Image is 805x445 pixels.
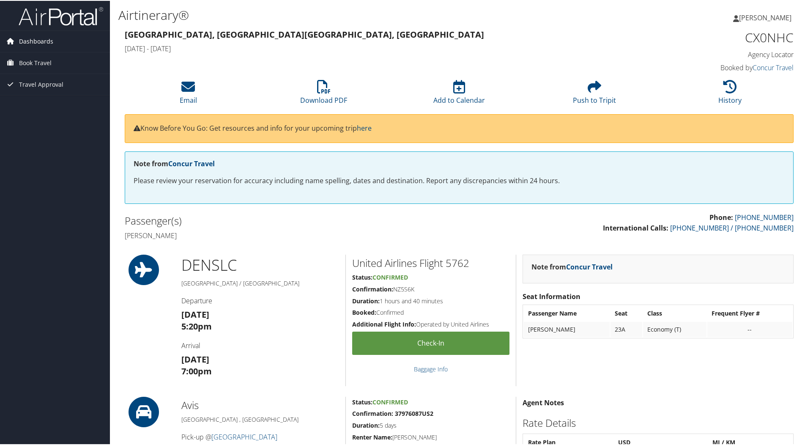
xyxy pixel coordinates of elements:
h1: DEN SLC [181,254,339,275]
th: Frequent Flyer # [707,305,792,320]
a: Push to Tripit [573,84,616,104]
strong: International Calls: [603,222,668,232]
h5: Confirmed [352,308,509,316]
strong: Confirmation: [352,284,393,292]
td: [PERSON_NAME] [524,321,610,336]
img: airportal-logo.png [19,5,103,25]
strong: 7:00pm [181,365,212,376]
span: [PERSON_NAME] [739,12,791,22]
strong: Renter Name: [352,432,392,440]
a: [PHONE_NUMBER] [735,212,794,221]
strong: Seat Information [523,291,580,300]
a: [GEOGRAPHIC_DATA] [211,431,277,441]
h5: [GEOGRAPHIC_DATA] / [GEOGRAPHIC_DATA] [181,278,339,287]
strong: Phone: [709,212,733,221]
a: Add to Calendar [433,84,485,104]
a: Check-in [352,331,509,354]
strong: Agent Notes [523,397,564,407]
h2: United Airlines Flight 5762 [352,255,509,269]
span: Book Travel [19,52,52,73]
h4: Arrival [181,340,339,349]
strong: [GEOGRAPHIC_DATA], [GEOGRAPHIC_DATA] [GEOGRAPHIC_DATA], [GEOGRAPHIC_DATA] [125,28,484,39]
th: Class [643,305,706,320]
h5: Operated by United Airlines [352,319,509,328]
strong: Duration: [352,296,380,304]
h5: NZ5S6K [352,284,509,293]
h5: 5 days [352,420,509,429]
td: Economy (T) [643,321,706,336]
th: Passenger Name [524,305,610,320]
h4: Pick-up @ [181,431,339,441]
strong: [DATE] [181,353,209,364]
strong: Confirmation: 37976087US2 [352,409,433,417]
h2: Passenger(s) [125,213,453,227]
h4: Agency Locator [636,49,794,58]
p: Know Before You Go: Get resources and info for your upcoming trip [134,122,785,133]
strong: Status: [352,397,372,405]
p: Please review your reservation for accuracy including name spelling, dates and destination. Repor... [134,175,785,186]
h4: [DATE] - [DATE] [125,43,623,52]
a: [PHONE_NUMBER] / [PHONE_NUMBER] [670,222,794,232]
a: here [357,123,372,132]
a: Baggage Info [414,364,448,372]
strong: [DATE] [181,308,209,319]
span: Confirmed [372,397,408,405]
strong: Note from [134,158,215,168]
h5: [GEOGRAPHIC_DATA] , [GEOGRAPHIC_DATA] [181,415,339,423]
a: [PERSON_NAME] [733,4,800,30]
h5: [PERSON_NAME] [352,432,509,441]
span: Travel Approval [19,73,63,94]
h4: [PERSON_NAME] [125,230,453,239]
h1: Airtinerary® [118,5,573,23]
strong: Duration: [352,420,380,429]
a: History [718,84,742,104]
span: Dashboards [19,30,53,51]
h5: 1 hours and 40 minutes [352,296,509,305]
h4: Departure [181,295,339,305]
th: Seat [611,305,642,320]
a: Concur Travel [168,158,215,168]
h4: Booked by [636,62,794,71]
a: Concur Travel [753,62,794,71]
h1: CX0NHC [636,28,794,46]
h2: Avis [181,397,339,412]
a: Email [180,84,197,104]
strong: Additional Flight Info: [352,319,416,327]
strong: Status: [352,272,372,280]
strong: 5:20pm [181,320,212,331]
strong: Booked: [352,308,376,316]
td: 23A [611,321,642,336]
span: Confirmed [372,272,408,280]
a: Download PDF [300,84,347,104]
h2: Rate Details [523,415,794,429]
div: -- [712,325,788,332]
strong: Note from [531,261,613,271]
a: Concur Travel [566,261,613,271]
